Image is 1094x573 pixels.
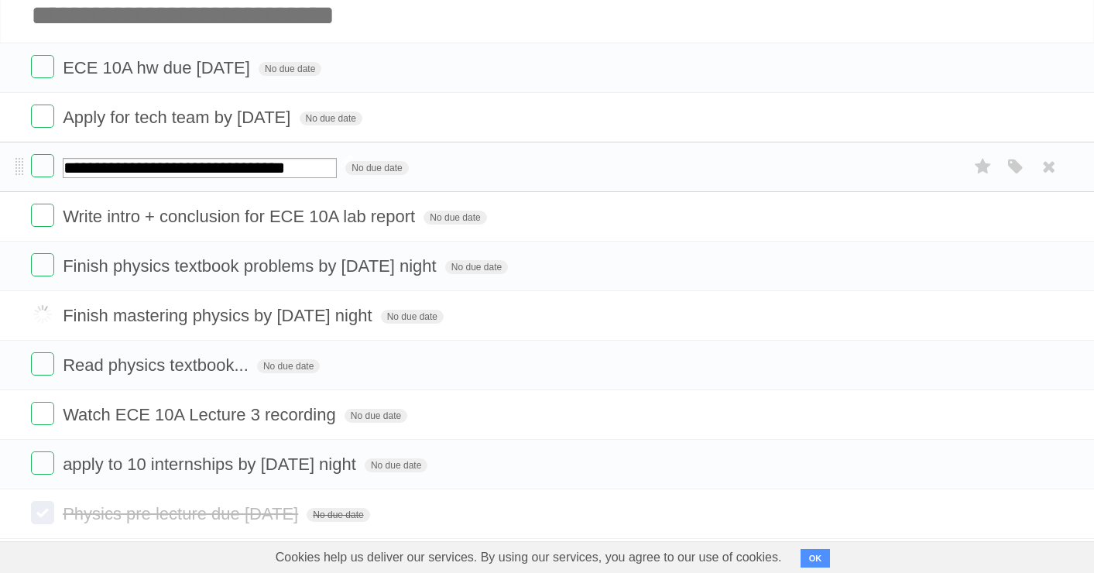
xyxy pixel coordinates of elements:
[257,359,320,373] span: No due date
[63,504,302,523] span: Physics pre lecture due [DATE]
[801,549,831,568] button: OK
[31,501,54,524] label: Done
[63,405,340,424] span: Watch ECE 10A Lecture 3 recording
[345,409,407,423] span: No due date
[31,303,54,326] label: Done
[31,451,54,475] label: Done
[63,355,252,375] span: Read physics textbook...
[63,58,254,77] span: ECE 10A hw due [DATE]
[31,154,54,177] label: Done
[63,306,376,325] span: Finish mastering physics by [DATE] night
[31,55,54,78] label: Done
[31,105,54,128] label: Done
[31,352,54,376] label: Done
[31,204,54,227] label: Done
[969,154,998,180] label: Star task
[445,260,508,274] span: No due date
[424,211,486,225] span: No due date
[259,62,321,76] span: No due date
[365,458,427,472] span: No due date
[63,108,294,127] span: Apply for tech team by [DATE]
[260,542,797,573] span: Cookies help us deliver our services. By using our services, you agree to our use of cookies.
[345,161,408,175] span: No due date
[63,256,441,276] span: Finish physics textbook problems by [DATE] night
[381,310,444,324] span: No due date
[31,402,54,425] label: Done
[300,112,362,125] span: No due date
[63,207,419,226] span: Write intro + conclusion for ECE 10A lab report
[63,455,360,474] span: apply to 10 internships by [DATE] night
[307,508,369,522] span: No due date
[31,253,54,276] label: Done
